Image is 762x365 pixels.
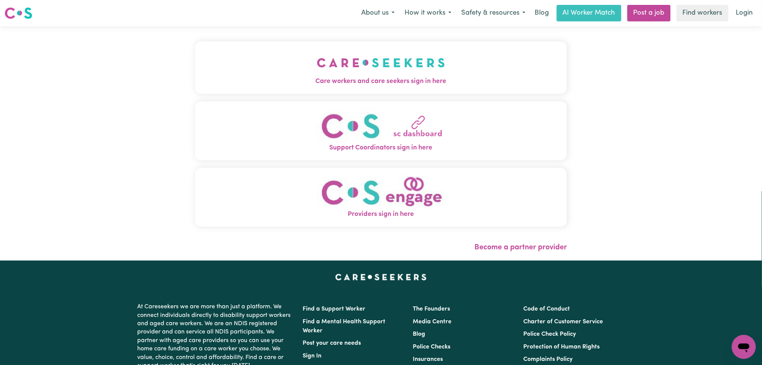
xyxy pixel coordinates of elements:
a: Post a job [627,5,671,21]
a: Blog [530,5,554,21]
span: Providers sign in here [195,210,567,219]
a: Insurances [413,356,443,362]
a: Protection of Human Rights [523,344,600,350]
a: Find a Support Worker [303,306,366,312]
a: Code of Conduct [523,306,570,312]
a: Post your care needs [303,340,361,346]
span: Care workers and care seekers sign in here [195,77,567,86]
button: Safety & resources [456,5,530,21]
a: Find a Mental Health Support Worker [303,319,386,334]
a: Police Check Policy [523,331,576,337]
a: Careseekers logo [5,5,32,22]
a: Charter of Customer Service [523,319,603,325]
a: Become a partner provider [474,244,567,251]
a: AI Worker Match [557,5,621,21]
a: Sign In [303,353,322,359]
span: Support Coordinators sign in here [195,143,567,153]
button: Support Coordinators sign in here [195,101,567,160]
a: Login [732,5,757,21]
img: Careseekers logo [5,6,32,20]
button: About us [356,5,400,21]
a: Complaints Policy [523,356,573,362]
button: How it works [400,5,456,21]
button: Providers sign in here [195,168,567,227]
button: Care workers and care seekers sign in here [195,41,567,94]
a: Media Centre [413,319,452,325]
a: Find workers [677,5,729,21]
a: Careseekers home page [335,274,427,280]
iframe: Button to launch messaging window [732,335,756,359]
a: Police Checks [413,344,451,350]
a: Blog [413,331,426,337]
a: The Founders [413,306,450,312]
